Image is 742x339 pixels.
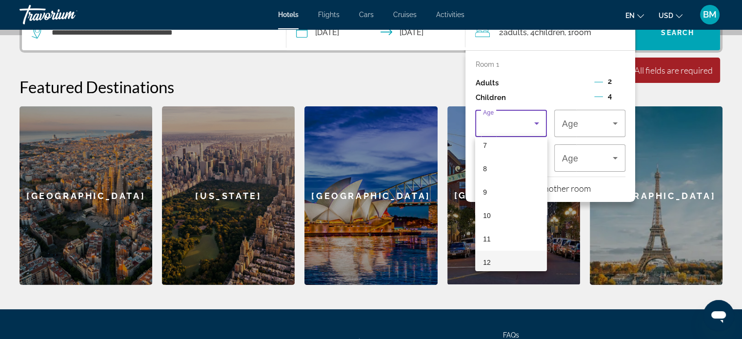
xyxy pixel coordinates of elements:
[483,233,491,245] span: 11
[703,300,734,331] iframe: Button to launch messaging window
[475,251,546,274] mat-option: 12 years old
[483,186,487,198] span: 9
[483,163,487,175] span: 8
[475,180,546,204] mat-option: 9 years old
[475,157,546,180] mat-option: 8 years old
[483,210,491,221] span: 10
[483,257,491,268] span: 12
[475,134,546,157] mat-option: 7 years old
[475,204,546,227] mat-option: 10 years old
[475,227,546,251] mat-option: 11 years old
[483,140,487,151] span: 7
